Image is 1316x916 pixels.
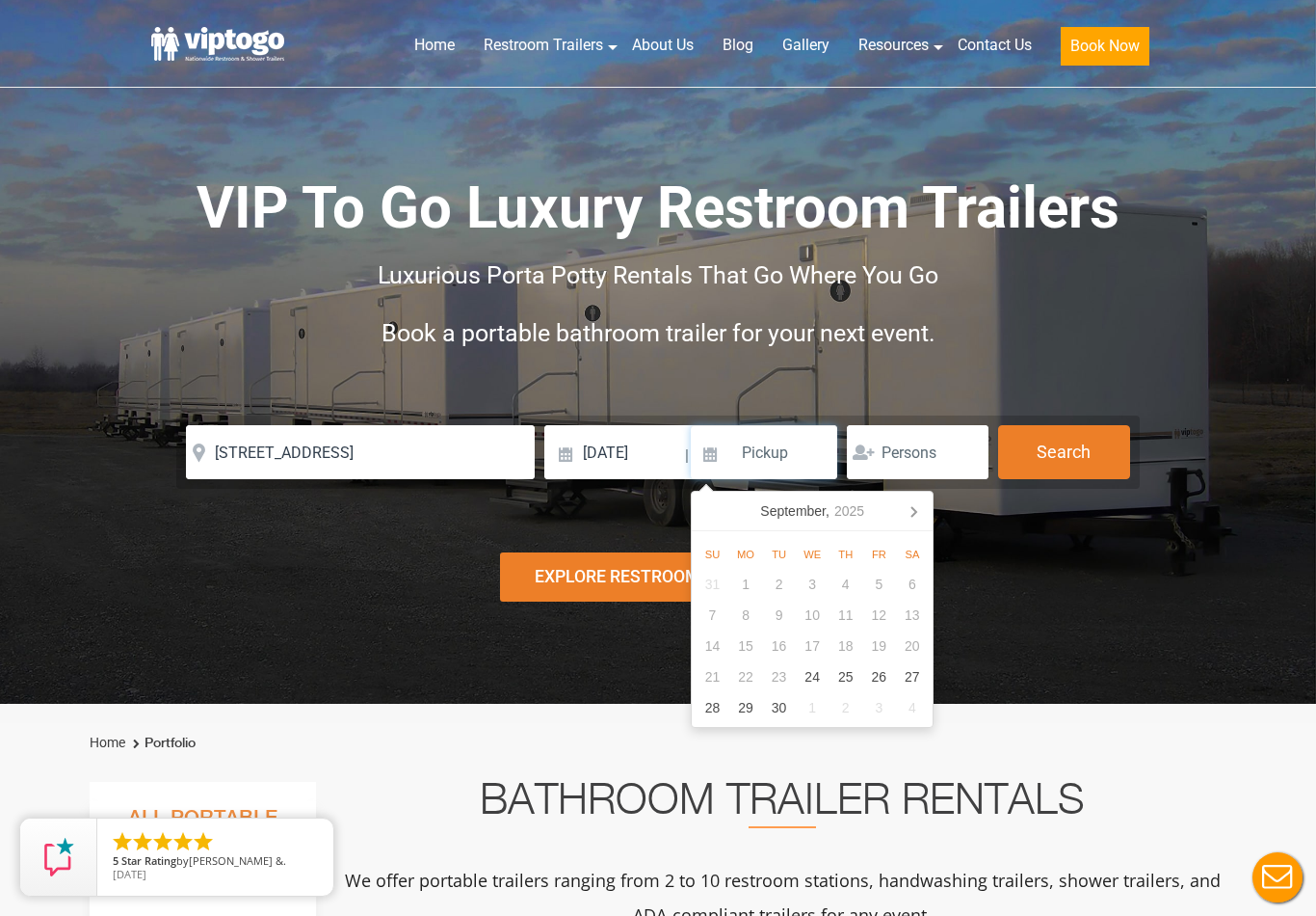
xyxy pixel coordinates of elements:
div: 31 [696,569,729,600]
div: 25 [829,661,862,692]
div: 8 [729,600,763,631]
div: 10 [796,600,829,631]
a: Contact Us [943,24,1046,67]
div: 2 [762,569,796,600]
div: Th [829,543,863,566]
div: 3 [796,569,829,600]
input: Pickup [691,425,837,479]
div: 21 [696,661,729,692]
li:  [192,830,215,853]
span: Luxurious Porta Potty Rentals That Go Where You Go [378,261,938,289]
div: 1 [796,692,829,723]
h2: Bathroom Trailer Rentals [342,782,1223,828]
div: 13 [896,600,930,631]
div: 15 [729,631,763,661]
div: 19 [862,631,896,661]
div: Sa [896,543,930,566]
a: Home [90,735,125,750]
div: Fr [862,543,896,566]
li:  [111,830,134,853]
div: September, [752,496,872,526]
button: Live Chat [1239,839,1316,916]
div: 29 [729,692,763,723]
div: 11 [829,600,862,631]
div: 2 [829,692,862,723]
div: 20 [896,631,930,661]
div: 24 [796,661,829,692]
div: 17 [796,631,829,661]
a: About Us [618,24,708,67]
a: Resources [844,24,943,67]
div: 5 [862,569,896,600]
div: 3 [862,692,896,723]
span: [PERSON_NAME] &. [189,853,286,868]
div: Mo [729,543,763,566]
div: 18 [829,631,862,661]
div: Tu [762,543,796,566]
div: 27 [896,661,930,692]
a: Home [400,24,469,67]
span: Star Rating [121,853,176,868]
a: Gallery [768,24,844,67]
li:  [171,830,195,853]
div: 16 [762,631,796,661]
div: 30 [762,692,796,723]
div: 14 [696,631,729,661]
li:  [151,830,174,853]
li:  [131,830,154,853]
div: 28 [696,692,729,723]
span: 5 [113,853,118,868]
div: Su [696,543,729,566]
div: 1 [729,569,763,600]
div: 9 [762,600,796,631]
div: 12 [862,600,896,631]
a: Blog [708,24,768,67]
i: 2025 [834,499,864,523]
input: Delivery [544,425,682,479]
input: Where do you need your restroom? [186,425,535,479]
li: Portfolio [128,732,196,755]
span: | [685,425,689,487]
div: 26 [862,661,896,692]
span: VIP To Go Luxury Restroom Trailers [197,174,1119,242]
div: Explore Restroom Trailers [500,552,816,602]
img: Review Rating [39,838,78,876]
div: 4 [896,692,930,723]
div: 7 [696,600,729,631]
span: Book a portable bathroom trailer for your next event. [382,319,935,347]
a: Book Now [1046,24,1164,77]
div: 23 [762,661,796,692]
div: 6 [896,569,930,600]
input: Persons [847,425,988,479]
span: [DATE] [113,867,146,881]
button: Search [998,425,1130,479]
div: 4 [829,569,862,600]
div: We [796,543,829,566]
div: 22 [729,661,763,692]
button: Book Now [1061,27,1149,66]
span: by [113,855,318,869]
a: Restroom Trailers [469,24,618,67]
